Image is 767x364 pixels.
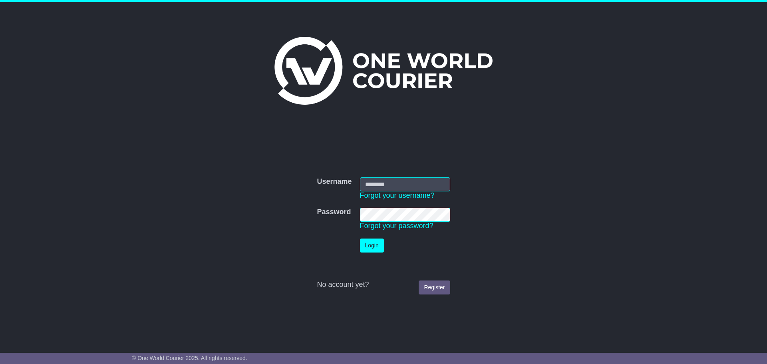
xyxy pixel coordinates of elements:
label: Username [317,177,352,186]
label: Password [317,208,351,217]
a: Forgot your username? [360,191,435,199]
a: Forgot your password? [360,222,433,230]
span: © One World Courier 2025. All rights reserved. [132,355,247,361]
button: Login [360,239,384,253]
a: Register [419,280,450,294]
img: One World [274,37,493,105]
div: No account yet? [317,280,450,289]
